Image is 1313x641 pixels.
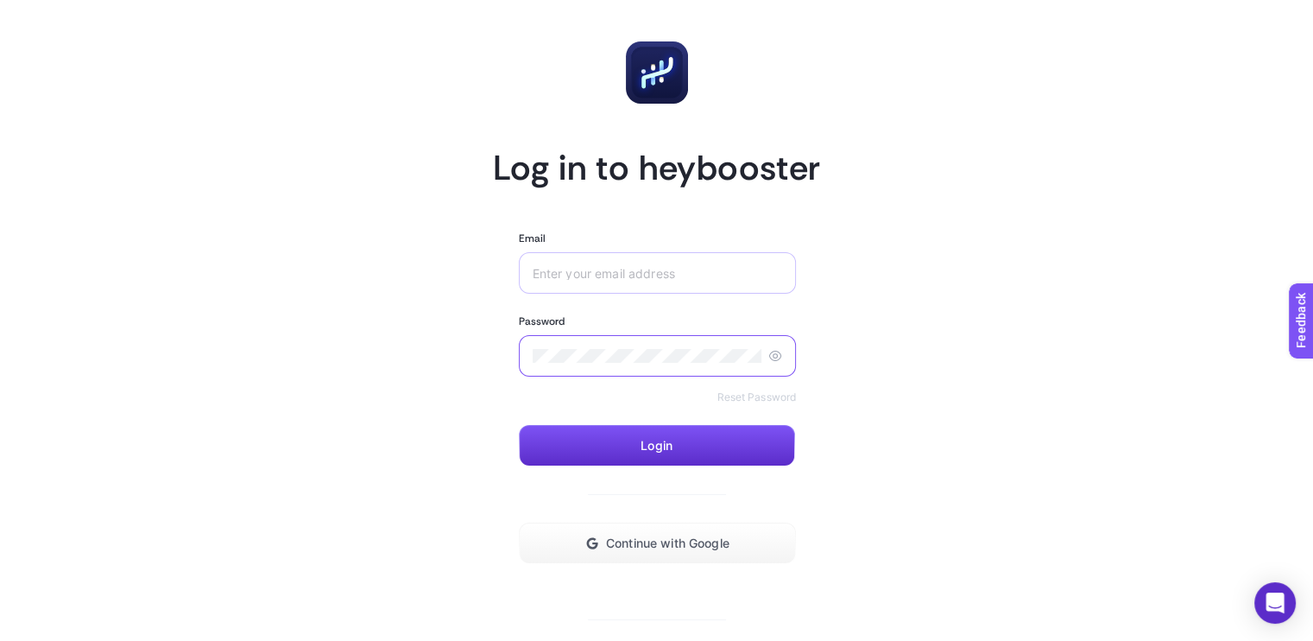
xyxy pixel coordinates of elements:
span: Feedback [10,5,66,19]
span: Login [641,439,672,453]
a: Reset Password [716,390,796,404]
span: Continue with Google [606,536,729,550]
label: Email [519,232,546,245]
div: Open Intercom Messenger [1254,582,1296,624]
button: Login [519,425,795,466]
input: Enter your email address [533,266,783,280]
label: Password [519,314,565,328]
h1: Log in to heybooster [493,145,821,190]
button: Continue with Google [519,523,797,564]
